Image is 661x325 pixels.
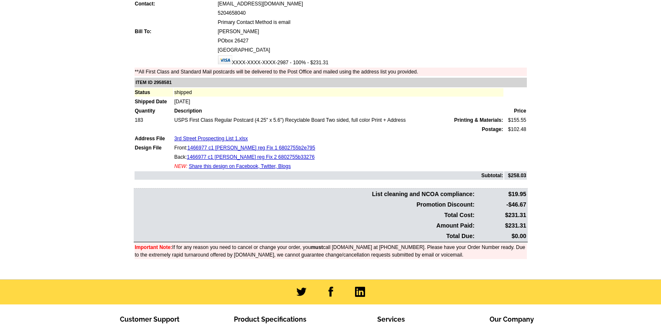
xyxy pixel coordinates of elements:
td: Description [174,107,504,115]
td: Shipped Date [135,97,173,106]
td: PObox 26427 [218,37,527,45]
td: $155.55 [504,116,526,124]
td: $19.95 [476,189,526,199]
td: USPS First Class Regular Postcard (4.25" x 5.6") Recyclable Board Two sided, full color Print + A... [174,116,504,124]
td: Promotion Discount: [135,200,475,210]
td: If for any reason you need to cancel or change your order, you call [DOMAIN_NAME] at [PHONE_NUMBE... [135,243,527,259]
iframe: LiveChat chat widget [493,130,661,325]
td: 5204658040 [218,9,527,17]
td: Price [504,107,526,115]
td: Primary Contact Method is email [218,18,527,26]
font: Important Note: [135,244,172,250]
a: Share this design on Facebook, Twitter, Blogs [189,163,290,169]
span: Printing & Materials: [454,116,503,124]
td: Subtotal: [135,171,504,180]
td: 183 [135,116,173,124]
strong: Postage: [482,126,503,132]
td: $102.48 [504,125,526,134]
td: Back: [174,153,504,161]
td: Quantity [135,107,173,115]
td: Total Due: [135,231,475,241]
td: $0.00 [476,231,526,241]
td: Bill To: [135,27,217,36]
td: **All First Class and Standard Mail postcards will be delivered to the Post Office and mailed usi... [135,68,527,76]
td: Status [135,88,173,97]
a: 3rd Street Prospecting List 1.xlsx [174,136,248,142]
td: Address File [135,134,173,143]
span: Product Specifications [234,315,306,323]
a: 1466977 c1 [PERSON_NAME] reg Fix 1 6802755b2e795 [187,145,315,151]
td: Front: [174,144,504,152]
td: Total Cost: [135,210,475,220]
td: ITEM ID 2958581 [135,78,527,87]
td: [GEOGRAPHIC_DATA] [218,46,527,54]
td: [PERSON_NAME] [218,27,527,36]
a: 1466977 c1 [PERSON_NAME] reg Fix 2 6802755b33276 [187,154,315,160]
span: Our Company [490,315,534,323]
img: visa.gif [218,55,232,64]
td: -$46.67 [476,200,526,210]
td: List cleaning and NCOA compliance: [135,189,475,199]
td: $231.31 [476,210,526,220]
b: must [311,244,323,250]
td: shipped [174,88,504,97]
span: NEW: [174,163,187,169]
td: XXXX-XXXX-XXXX-2987 - 100% - $231.31 [218,55,527,67]
span: Services [377,315,405,323]
span: Customer Support [120,315,179,323]
td: $231.31 [476,221,526,231]
td: Design File [135,144,173,152]
td: Amount Paid: [135,221,475,231]
td: [DATE] [174,97,504,106]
